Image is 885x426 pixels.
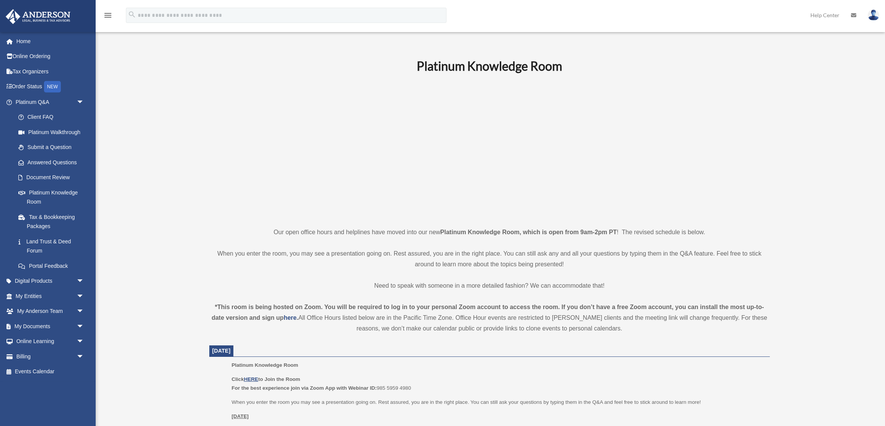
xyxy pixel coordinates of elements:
[77,319,92,334] span: arrow_drop_down
[11,170,96,185] a: Document Review
[212,304,764,321] strong: *This room is being hosted on Zoom. You will be required to log in to your personal Zoom account ...
[417,58,562,73] b: Platinum Knowledge Room
[5,334,96,349] a: Online Learningarrow_drop_down
[77,349,92,364] span: arrow_drop_down
[77,94,92,110] span: arrow_drop_down
[212,348,231,354] span: [DATE]
[297,314,298,321] strong: .
[209,227,770,238] p: Our open office hours and helplines have moved into our new ! The revised schedule is below.
[11,209,96,234] a: Tax & Bookkeeping Packages
[11,110,96,125] a: Client FAQ
[5,288,96,304] a: My Entitiesarrow_drop_down
[11,155,96,170] a: Answered Questions
[11,258,96,274] a: Portal Feedback
[103,13,112,20] a: menu
[5,319,96,334] a: My Documentsarrow_drop_down
[209,280,770,291] p: Need to speak with someone in a more detailed fashion? We can accommodate that!
[5,349,96,364] a: Billingarrow_drop_down
[244,376,258,382] a: HERE
[5,64,96,79] a: Tax Organizers
[231,413,249,419] u: [DATE]
[440,229,617,235] strong: Platinum Knowledge Room, which is open from 9am-2pm PT
[209,248,770,270] p: When you enter the room, you may see a presentation going on. Rest assured, you are in the right ...
[5,34,96,49] a: Home
[77,288,92,304] span: arrow_drop_down
[77,274,92,289] span: arrow_drop_down
[44,81,61,92] div: NEW
[11,125,96,140] a: Platinum Walkthrough
[3,9,73,24] img: Anderson Advisors Platinum Portal
[77,334,92,350] span: arrow_drop_down
[231,375,764,393] p: 985 5959 4980
[77,304,92,319] span: arrow_drop_down
[284,314,297,321] a: here
[5,79,96,95] a: Order StatusNEW
[11,234,96,258] a: Land Trust & Deed Forum
[5,304,96,319] a: My Anderson Teamarrow_drop_down
[5,364,96,379] a: Events Calendar
[209,302,770,334] div: All Office Hours listed below are in the Pacific Time Zone. Office Hour events are restricted to ...
[128,10,136,19] i: search
[231,362,298,368] span: Platinum Knowledge Room
[231,385,376,391] b: For the best experience join via Zoom App with Webinar ID:
[868,10,879,21] img: User Pic
[11,140,96,155] a: Submit a Question
[5,274,96,289] a: Digital Productsarrow_drop_down
[375,84,604,213] iframe: 231110_Toby_KnowledgeRoom
[5,94,96,110] a: Platinum Q&Aarrow_drop_down
[11,185,92,209] a: Platinum Knowledge Room
[231,398,764,407] p: When you enter the room you may see a presentation going on. Rest assured, you are in the right p...
[103,11,112,20] i: menu
[5,49,96,64] a: Online Ordering
[231,376,300,382] b: Click to Join the Room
